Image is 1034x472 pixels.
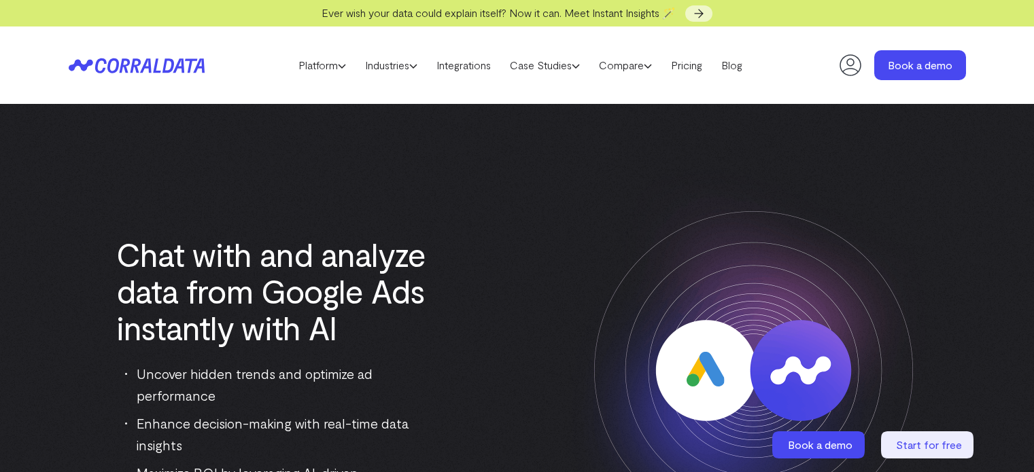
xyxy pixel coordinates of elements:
a: Platform [289,55,356,75]
a: Pricing [661,55,712,75]
h1: Chat with and analyze data from Google Ads instantly with AI [116,236,446,346]
li: Enhance decision-making with real-time data insights [125,412,446,456]
a: Industries [356,55,427,75]
a: Compare [589,55,661,75]
a: Integrations [427,55,500,75]
a: Case Studies [500,55,589,75]
a: Blog [712,55,752,75]
span: Ever wish your data could explain itself? Now it can. Meet Instant Insights 🪄 [322,6,676,19]
a: Book a demo [874,50,966,80]
li: Uncover hidden trends and optimize ad performance [125,363,446,406]
span: Book a demo [788,438,852,451]
a: Start for free [881,431,976,458]
a: Book a demo [772,431,867,458]
span: Start for free [896,438,962,451]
